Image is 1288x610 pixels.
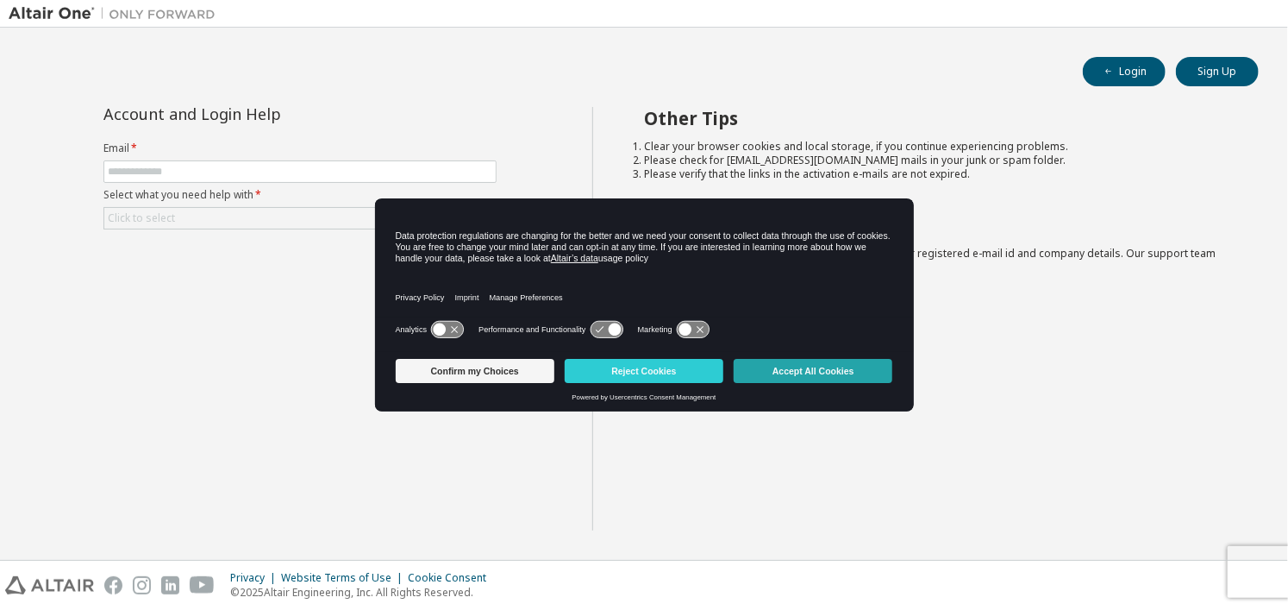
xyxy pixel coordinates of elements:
[108,211,175,225] div: Click to select
[103,188,497,202] label: Select what you need help with
[645,214,1229,236] h2: Not sure how to login?
[1083,57,1166,86] button: Login
[645,246,1216,274] span: with a brief description of the problem, your registered e-mail id and company details. Our suppo...
[133,576,151,594] img: instagram.svg
[645,167,1229,181] li: Please verify that the links in the activation e-mails are not expired.
[645,154,1229,167] li: Please check for [EMAIL_ADDRESS][DOMAIN_NAME] mails in your junk or spam folder.
[230,585,497,600] p: © 2025 Altair Engineering, Inc. All Rights Reserved.
[103,107,418,121] div: Account and Login Help
[281,571,408,585] div: Website Terms of Use
[1176,57,1259,86] button: Sign Up
[104,576,122,594] img: facebook.svg
[645,107,1229,129] h2: Other Tips
[9,5,224,22] img: Altair One
[408,571,497,585] div: Cookie Consent
[230,571,281,585] div: Privacy
[645,140,1229,154] li: Clear your browser cookies and local storage, if you continue experiencing problems.
[103,141,497,155] label: Email
[5,576,94,594] img: altair_logo.svg
[161,576,179,594] img: linkedin.svg
[104,208,496,229] div: Click to select
[190,576,215,594] img: youtube.svg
